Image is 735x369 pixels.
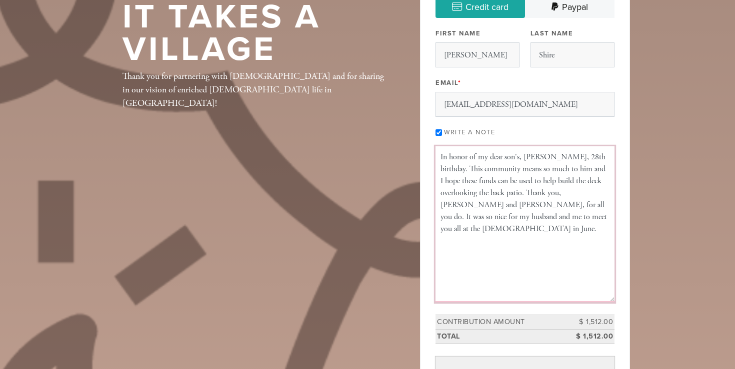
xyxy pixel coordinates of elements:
td: Total [435,329,569,344]
td: $ 1,512.00 [569,315,614,330]
label: Write a note [444,128,495,136]
label: Email [435,78,461,87]
h1: It Takes a Village [122,1,387,65]
span: This field is required. [458,79,461,87]
label: Last Name [530,29,573,38]
td: Contribution Amount [435,315,569,330]
label: First Name [435,29,480,38]
td: $ 1,512.00 [569,329,614,344]
div: Thank you for partnering with [DEMOGRAPHIC_DATA] and for sharing in our vision of enriched [DEMOG... [122,69,387,110]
